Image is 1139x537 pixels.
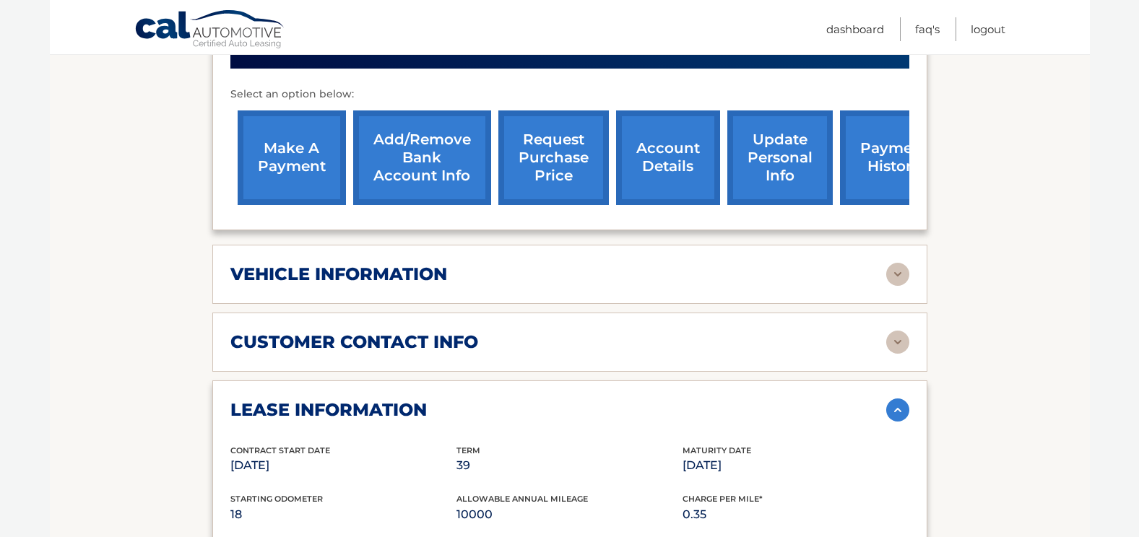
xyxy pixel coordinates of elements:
[683,494,763,504] span: Charge Per Mile*
[230,331,478,353] h2: customer contact info
[230,445,330,455] span: Contract Start Date
[826,17,884,41] a: Dashboard
[616,110,720,205] a: account details
[230,455,456,476] p: [DATE]
[886,398,909,422] img: accordion-active.svg
[134,9,286,51] a: Cal Automotive
[456,445,480,455] span: Term
[498,110,609,205] a: request purchase price
[230,494,323,504] span: Starting Odometer
[915,17,940,41] a: FAQ's
[238,110,346,205] a: make a payment
[230,86,909,103] p: Select an option below:
[230,505,456,525] p: 18
[683,505,909,525] p: 0.35
[230,263,447,285] h2: vehicle information
[456,505,683,525] p: 10000
[971,17,1005,41] a: Logout
[840,110,948,205] a: payment history
[886,331,909,354] img: accordion-rest.svg
[353,110,491,205] a: Add/Remove bank account info
[886,263,909,286] img: accordion-rest.svg
[727,110,833,205] a: update personal info
[456,455,683,476] p: 39
[683,455,909,476] p: [DATE]
[230,399,427,421] h2: lease information
[456,494,588,504] span: Allowable Annual Mileage
[683,445,751,455] span: Maturity Date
